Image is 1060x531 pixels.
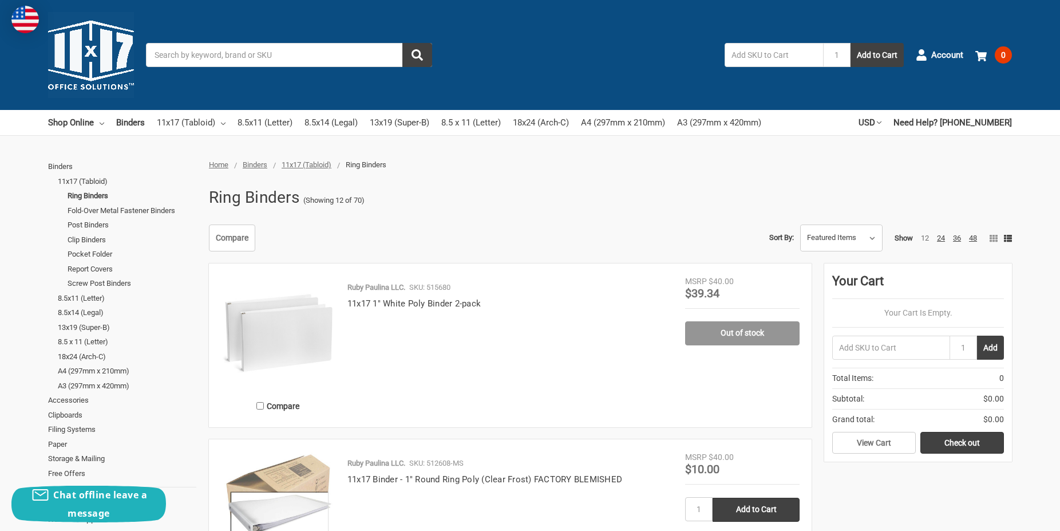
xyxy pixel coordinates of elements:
[409,282,450,293] p: SKU: 515680
[921,234,929,242] a: 12
[282,160,331,169] a: 11x17 (Tabloid)
[68,218,196,233] a: Post Binders
[221,396,335,415] label: Compare
[209,225,255,252] a: Compare
[68,262,196,277] a: Report Covers
[48,159,196,174] a: Binders
[58,349,196,364] a: 18x24 (Arch-C)
[58,335,196,349] a: 8.5 x 11 (Letter)
[709,453,734,462] span: $40.00
[48,422,196,437] a: Filing Systems
[58,305,196,320] a: 8.5x14 (Legal)
[11,486,166,522] button: Chat offline leave a message
[685,321,800,345] a: Out of stock
[58,364,196,379] a: A4 (297mm x 210mm)
[347,282,405,293] p: Ruby Paulina LLC.
[58,174,196,189] a: 11x17 (Tabloid)
[11,6,39,33] img: duty and tax information for United States
[832,414,875,426] span: Grand total:
[513,110,569,135] a: 18x24 (Arch-C)
[832,372,873,384] span: Total Items:
[983,393,1004,405] span: $0.00
[832,432,916,454] a: View Cart
[304,110,358,135] a: 8.5x14 (Legal)
[58,379,196,394] a: A3 (297mm x 420mm)
[409,458,464,469] p: SKU: 512608-MS
[677,110,761,135] a: A3 (297mm x 420mm)
[256,402,264,410] input: Compare
[977,336,1004,360] button: Add
[346,160,386,169] span: Ring Binders
[895,234,913,242] span: Show
[725,43,823,67] input: Add SKU to Cart
[209,183,299,213] h1: Ring Binders
[931,49,963,62] span: Account
[209,160,228,169] a: Home
[953,234,961,242] a: 36
[969,234,977,242] a: 48
[832,336,950,360] input: Add SKU to Cart
[238,110,292,135] a: 8.5x11 (Letter)
[48,12,134,98] img: 11x17.com
[48,437,196,452] a: Paper
[146,43,432,67] input: Search by keyword, brand or SKU
[58,291,196,306] a: 8.5x11 (Letter)
[48,408,196,423] a: Clipboards
[48,466,196,481] a: Free Offers
[347,458,405,469] p: Ruby Paulina LLC.
[713,498,800,522] input: Add to Cart
[157,110,226,135] a: 11x17 (Tabloid)
[48,110,104,135] a: Shop Online
[68,247,196,262] a: Pocket Folder
[68,276,196,291] a: Screw Post Binders
[685,286,719,300] span: $39.34
[347,298,481,309] a: 11x17 1" White Poly Binder 2-pack
[48,393,196,408] a: Accessories
[221,276,335,390] img: 11x17 1" White Poly Binder 2-pack
[68,233,196,247] a: Clip Binders
[937,234,945,242] a: 24
[709,277,734,286] span: $40.00
[68,203,196,218] a: Fold-Over Metal Fastener Binders
[975,40,1012,70] a: 0
[441,110,501,135] a: 8.5 x 11 (Letter)
[832,307,1004,319] p: Your Cart Is Empty.
[68,188,196,203] a: Ring Binders
[685,451,707,463] div: MSRP
[370,110,429,135] a: 13x19 (Super-B)
[916,40,963,70] a: Account
[58,320,196,335] a: 13x19 (Super-B)
[983,414,1004,426] span: $0.00
[116,110,145,135] a: Binders
[859,110,881,135] a: USD
[893,110,1012,135] a: Need Help? [PHONE_NUMBER]
[920,432,1004,454] a: Check out
[685,462,719,476] span: $10.00
[832,272,1004,299] div: Your Cart
[243,160,267,169] a: Binders
[769,229,794,246] label: Sort By:
[999,372,1004,384] span: 0
[685,276,707,288] div: MSRP
[995,46,1012,64] span: 0
[48,451,196,466] a: Storage & Mailing
[832,393,864,405] span: Subtotal:
[303,195,365,206] span: (Showing 12 of 70)
[581,110,665,135] a: A4 (297mm x 210mm)
[347,474,622,485] a: 11x17 Binder - 1" Round Ring Poly (Clear Frost) FACTORY BLEMISHED
[851,43,904,67] button: Add to Cart
[966,500,1060,531] iframe: Google Customer Reviews
[53,489,147,520] span: Chat offline leave a message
